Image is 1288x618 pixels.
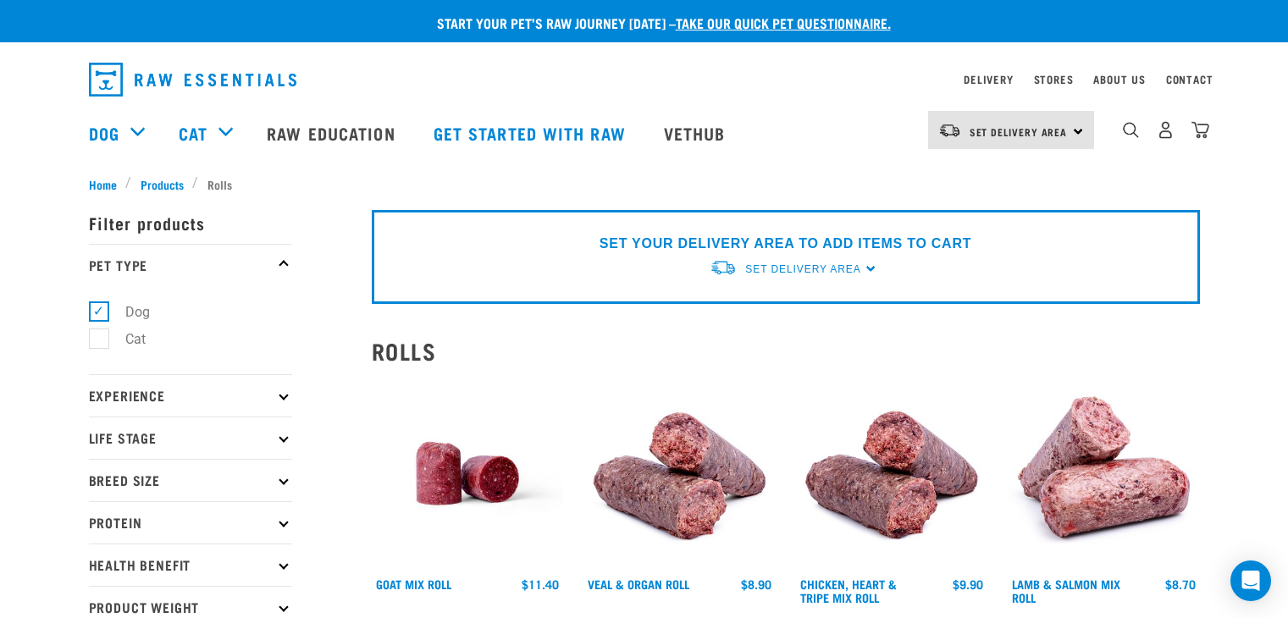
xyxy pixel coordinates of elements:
a: Chicken, Heart & Tripe Mix Roll [800,581,897,600]
p: Filter products [89,201,292,244]
img: van-moving.png [938,123,961,138]
span: Set Delivery Area [745,263,860,275]
label: Dog [98,301,157,323]
a: Stores [1034,76,1074,82]
a: Lamb & Salmon Mix Roll [1012,581,1120,600]
div: $9.90 [953,577,983,591]
a: Delivery [964,76,1013,82]
a: take our quick pet questionnaire. [676,19,891,26]
label: Cat [98,328,152,350]
div: $11.40 [522,577,559,591]
nav: breadcrumbs [89,175,1200,193]
a: Raw Education [250,99,416,167]
nav: dropdown navigation [75,56,1213,103]
p: Pet Type [89,244,292,286]
span: Products [141,175,184,193]
p: Life Stage [89,417,292,459]
img: van-moving.png [710,259,737,277]
a: Dog [89,120,119,146]
img: Raw Essentials Chicken Lamb Beef Bulk Minced Raw Dog Food Roll Unwrapped [372,378,564,570]
a: Goat Mix Roll [376,581,451,587]
span: Set Delivery Area [970,129,1068,135]
a: Home [89,175,126,193]
div: $8.90 [741,577,771,591]
p: Breed Size [89,459,292,501]
a: Veal & Organ Roll [588,581,689,587]
a: Cat [179,120,207,146]
a: Vethub [647,99,747,167]
span: Home [89,175,117,193]
img: 1261 Lamb Salmon Roll 01 [1008,378,1200,570]
a: Get started with Raw [417,99,647,167]
a: About Us [1093,76,1145,82]
p: SET YOUR DELIVERY AREA TO ADD ITEMS TO CART [600,234,971,254]
img: Veal Organ Mix Roll 01 [583,378,776,570]
a: Products [131,175,192,193]
div: Open Intercom Messenger [1230,560,1271,601]
p: Health Benefit [89,544,292,586]
p: Experience [89,374,292,417]
a: Contact [1166,76,1213,82]
div: $8.70 [1165,577,1196,591]
h2: Rolls [372,338,1200,364]
img: home-icon-1@2x.png [1123,122,1139,138]
p: Protein [89,501,292,544]
img: user.png [1157,121,1175,139]
img: home-icon@2x.png [1191,121,1209,139]
img: Raw Essentials Logo [89,63,296,97]
img: Chicken Heart Tripe Roll 01 [796,378,988,570]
